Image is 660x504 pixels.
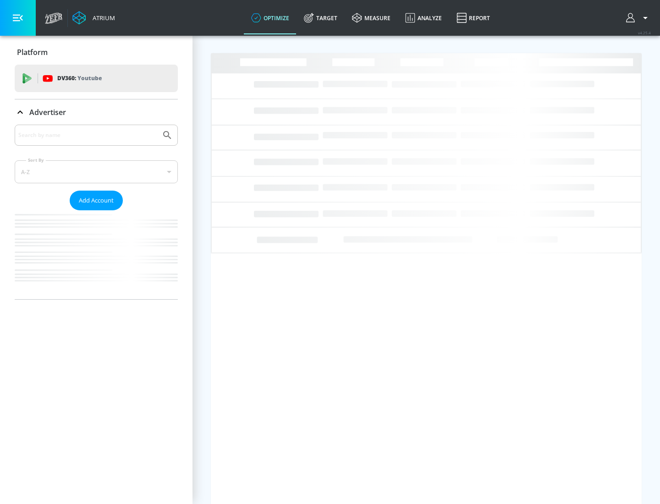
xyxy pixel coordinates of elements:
a: Atrium [72,11,115,25]
div: DV360: Youtube [15,65,178,92]
div: Advertiser [15,125,178,299]
p: Youtube [77,73,102,83]
input: Search by name [18,129,157,141]
div: Advertiser [15,99,178,125]
p: Platform [17,47,48,57]
p: Advertiser [29,107,66,117]
a: measure [345,1,398,34]
div: Platform [15,39,178,65]
button: Add Account [70,191,123,210]
nav: list of Advertiser [15,210,178,299]
span: v 4.25.4 [638,30,651,35]
a: Analyze [398,1,449,34]
p: DV360: [57,73,102,83]
div: A-Z [15,160,178,183]
a: optimize [244,1,297,34]
label: Sort By [26,157,46,163]
a: Report [449,1,497,34]
a: Target [297,1,345,34]
span: Add Account [79,195,114,206]
div: Atrium [89,14,115,22]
